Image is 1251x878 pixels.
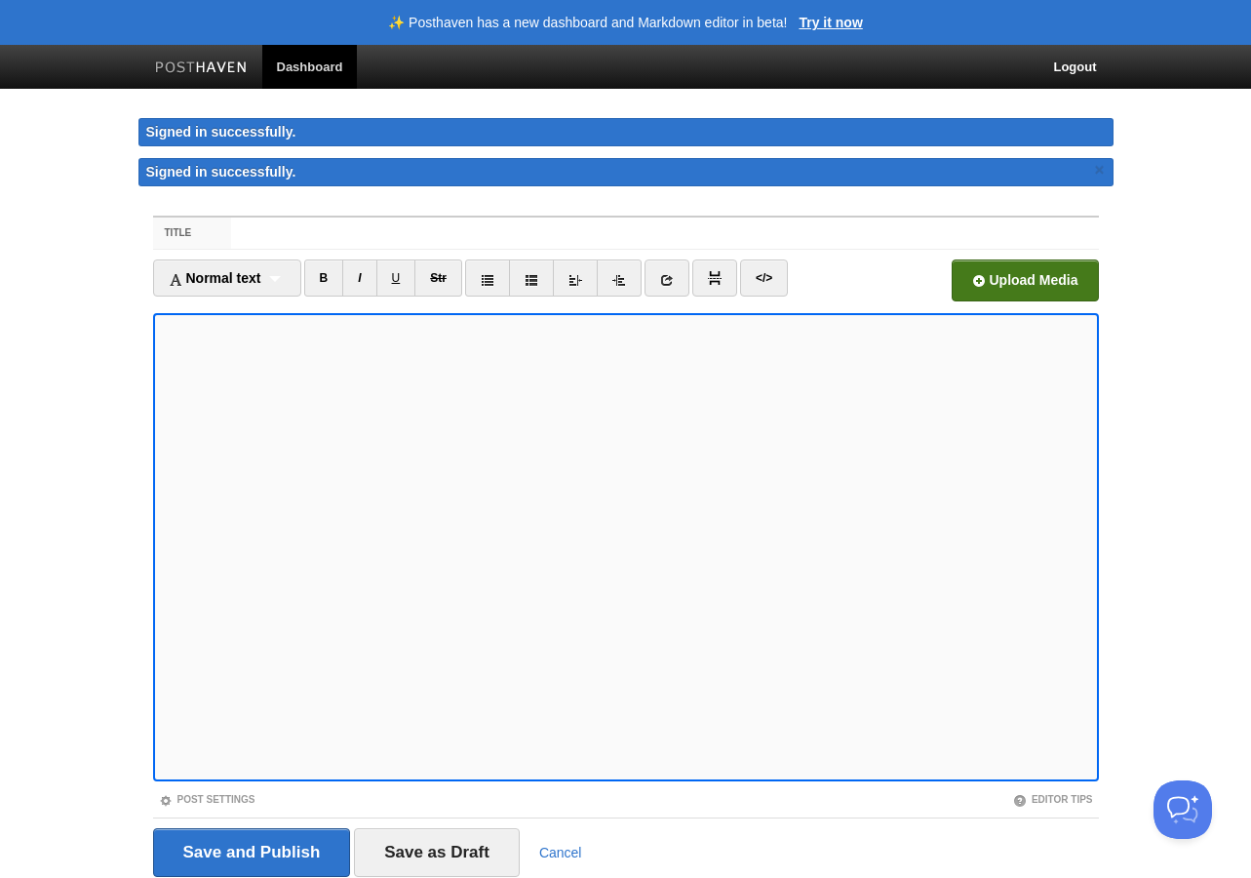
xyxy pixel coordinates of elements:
span: Signed in successfully. [146,164,296,180]
a: Dashboard [262,45,358,89]
input: Save and Publish [153,828,351,877]
a: Try it now [799,16,862,29]
a: Logout [1038,45,1111,89]
a: × [1091,158,1109,182]
a: Str [414,259,462,297]
input: Save as Draft [354,828,520,877]
header: ✨ Posthaven has a new dashboard and Markdown editor in beta! [388,16,787,29]
a: U [376,259,416,297]
a: Editor Tips [1013,794,1093,805]
div: Signed in successfully. [138,118,1114,146]
del: Str [430,271,447,285]
label: Title [153,218,232,249]
a: </> [740,259,788,297]
iframe: Help Scout Beacon - Open [1153,780,1212,839]
a: B [304,259,344,297]
img: pagebreak-icon.png [708,271,722,285]
span: Normal text [169,270,261,286]
a: I [342,259,376,297]
a: Post Settings [159,794,255,805]
a: Cancel [539,845,582,860]
img: Posthaven-bar [155,61,248,76]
